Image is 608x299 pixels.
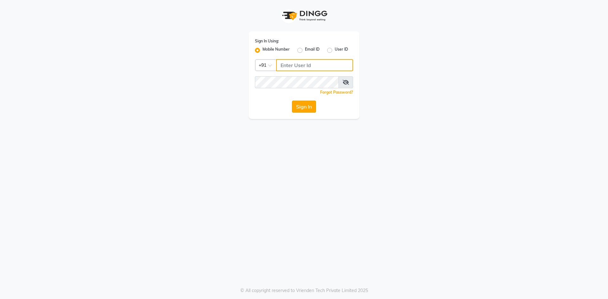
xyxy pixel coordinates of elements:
a: Forgot Password? [320,90,353,95]
input: Username [255,76,339,88]
img: logo1.svg [279,6,329,25]
label: User ID [335,47,348,54]
label: Email ID [305,47,320,54]
label: Sign In Using: [255,38,279,44]
button: Sign In [292,101,316,113]
label: Mobile Number [263,47,290,54]
input: Username [276,59,353,71]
